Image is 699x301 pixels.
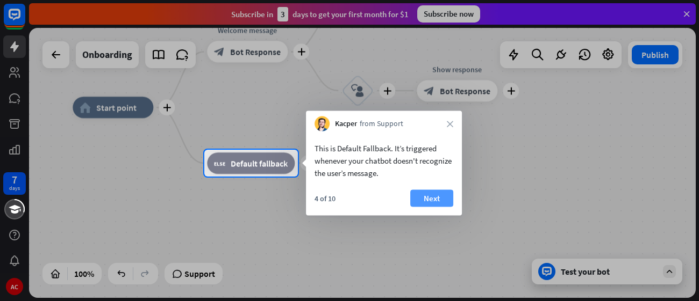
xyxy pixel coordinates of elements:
div: This is Default Fallback. It’s triggered whenever your chatbot doesn't recognize the user’s message. [315,142,453,179]
i: close [447,121,453,127]
span: Default fallback [231,158,288,168]
span: Kacper [335,119,357,129]
span: from Support [360,119,403,129]
button: Next [410,190,453,207]
div: 4 of 10 [315,194,336,203]
i: block_fallback [214,158,225,168]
